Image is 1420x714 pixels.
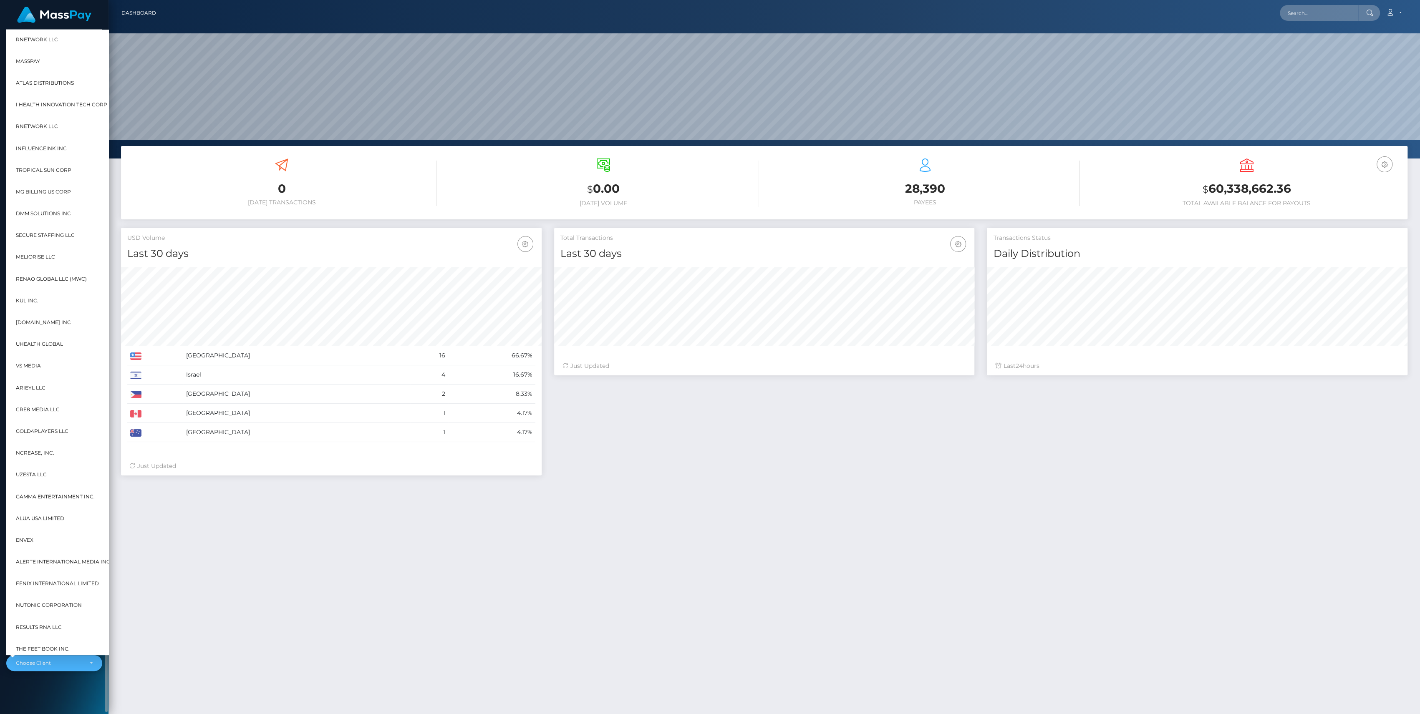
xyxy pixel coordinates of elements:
h3: 28,390 [771,181,1080,197]
span: Fenix International Limited [16,578,99,589]
span: VS Media [16,360,41,371]
span: Gold4Players LLC [16,426,68,437]
td: 1 [410,423,448,442]
h3: 0.00 [449,181,758,198]
div: Choose Client [16,660,83,666]
span: UHealth Global [16,339,63,349]
h5: Transactions Status [993,234,1401,242]
td: Israel [183,365,410,385]
h4: Last 30 days [560,246,969,261]
td: [GEOGRAPHIC_DATA] [183,346,410,365]
img: AU.png [130,429,141,437]
span: Atlas Distributions [16,78,74,88]
span: Envex [16,534,33,545]
small: $ [587,184,593,195]
span: Gamma Entertainment Inc. [16,491,95,502]
span: 24 [1015,362,1022,370]
span: UzestA LLC [16,469,47,480]
td: 4.17% [448,404,535,423]
span: [DOMAIN_NAME] INC [16,317,71,328]
img: CA.png [130,410,141,417]
td: [GEOGRAPHIC_DATA] [183,385,410,404]
span: The Feet Book Inc. [16,643,70,654]
td: 2 [410,385,448,404]
td: 16 [410,346,448,365]
div: Last hours [995,362,1399,370]
button: Choose Client [6,655,102,671]
td: 8.33% [448,385,535,404]
span: Arieyl LLC [16,382,45,393]
span: Kul Inc. [16,295,38,306]
img: IL.png [130,372,141,379]
span: Alua USA Limited [16,513,64,523]
img: MassPay Logo [17,7,91,23]
span: Meliorise LLC [16,251,55,262]
td: [GEOGRAPHIC_DATA] [183,404,410,423]
span: rNetwork LLC [16,121,58,132]
span: MassPay [16,55,40,66]
span: Secure Staffing LLC [16,230,75,241]
small: $ [1203,184,1208,195]
span: Cre8 Media LLC [16,404,60,415]
div: Just Updated [562,362,966,370]
span: MG Billing US Corp [16,186,71,197]
a: Dashboard [121,4,156,22]
h3: 60,338,662.36 [1092,181,1401,198]
span: Renao Global LLC (MWC) [16,273,87,284]
span: Ncrease, Inc. [16,448,54,458]
td: 16.67% [448,365,535,385]
h6: [DATE] Volume [449,200,758,207]
h4: Last 30 days [127,246,535,261]
h3: 0 [127,181,436,197]
span: Tropical Sun Corp [16,164,71,175]
span: Results RNA LLC [16,621,62,632]
h6: Total Available Balance for Payouts [1092,200,1401,207]
span: RNetwork LLC [16,34,58,45]
img: US.png [130,352,141,360]
td: 4.17% [448,423,535,442]
td: [GEOGRAPHIC_DATA] [183,423,410,442]
td: 1 [410,404,448,423]
h4: Daily Distribution [993,246,1401,261]
td: 66.67% [448,346,535,365]
div: Just Updated [129,462,533,470]
input: Search... [1280,5,1358,21]
td: 4 [410,365,448,385]
span: InfluenceInk Inc [16,143,67,153]
span: I HEALTH INNOVATION TECH CORP [16,99,107,110]
span: Alerte International Media Inc. [16,556,111,567]
span: Nutonic Corporation [16,600,82,611]
h5: Total Transactions [560,234,969,242]
h6: [DATE] Transactions [127,199,436,206]
img: PH.png [130,391,141,398]
h5: USD Volume [127,234,535,242]
span: DMM Solutions Inc [16,208,71,219]
h6: Payees [771,199,1080,206]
